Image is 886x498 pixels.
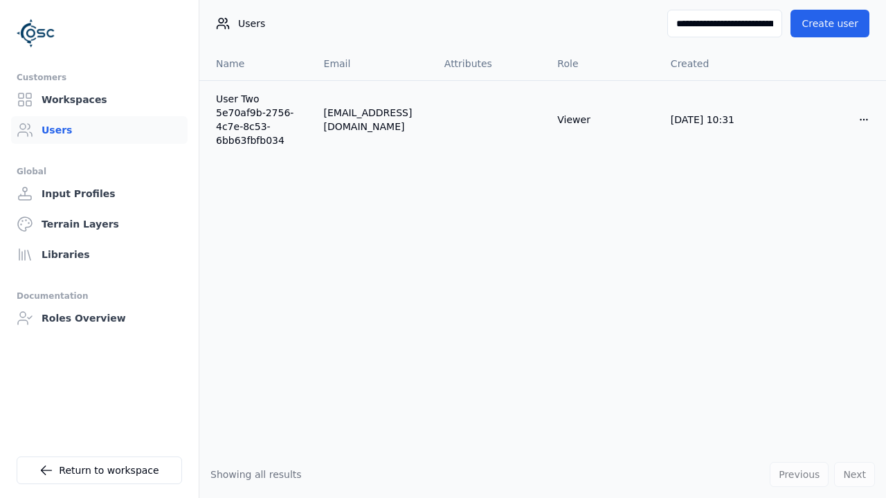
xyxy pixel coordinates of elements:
a: Libraries [11,241,188,268]
a: Roles Overview [11,304,188,332]
div: [DATE] 10:31 [671,113,762,127]
th: Attributes [433,47,547,80]
span: Showing all results [210,469,302,480]
a: Return to workspace [17,456,182,484]
button: Create user [790,10,869,37]
div: Documentation [17,288,182,304]
a: Terrain Layers [11,210,188,238]
th: Created [660,47,773,80]
div: [EMAIL_ADDRESS][DOMAIN_NAME] [324,106,422,133]
div: Global [17,163,182,180]
span: Users [238,17,265,30]
a: Input Profiles [11,180,188,207]
th: Email [313,47,433,80]
a: User Two 5e70af9b-2756-4c7e-8c53-6bb63fbfb034 [216,92,302,147]
img: Logo [17,14,55,53]
a: Workspaces [11,86,188,113]
div: Viewer [557,113,649,127]
th: Name [199,47,313,80]
a: Users [11,116,188,144]
div: Customers [17,69,182,86]
th: Role [546,47,660,80]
